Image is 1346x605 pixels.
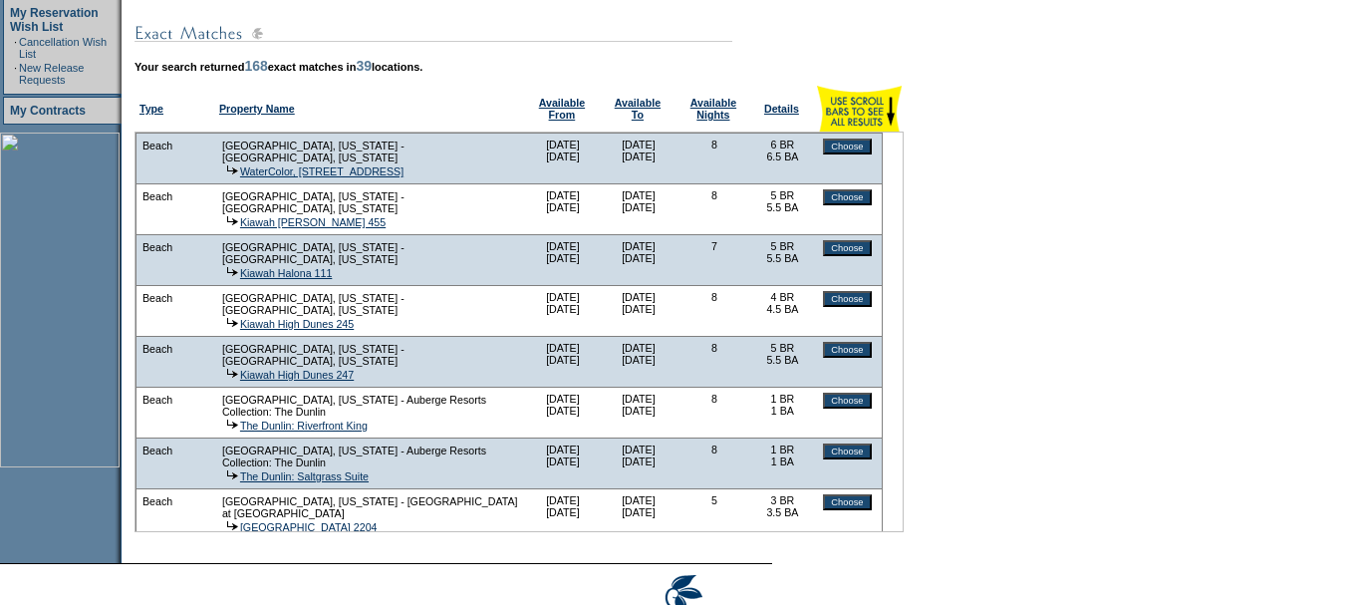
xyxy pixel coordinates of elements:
td: [DATE] [DATE] [525,388,601,439]
td: [DATE] [DATE] [525,439,601,489]
nobr: 4 BR 4.5 BA [766,291,798,315]
td: [GEOGRAPHIC_DATA], [US_STATE] - Auberge Resorts Collection: The Dunlin [221,393,520,419]
td: 8 [676,439,752,489]
td: [GEOGRAPHIC_DATA], [US_STATE] - [GEOGRAPHIC_DATA], [US_STATE] [221,291,520,317]
td: [DATE] [DATE] [525,235,601,286]
td: Beach [141,444,173,457]
a: The Dunlin: Riverfront King [240,420,368,432]
td: 8 [676,184,752,235]
td: [GEOGRAPHIC_DATA], [US_STATE] - [GEOGRAPHIC_DATA], [US_STATE] [221,240,520,266]
td: Beach [141,291,173,305]
nobr: 1 BR 1 BA [771,393,795,417]
input: Choose [823,393,871,409]
img: scroll.gif [817,86,902,132]
a: Kiawah Halona 111 [240,267,332,279]
nobr: 5 BR 5.5 BA [766,189,798,213]
td: Beach [141,393,173,407]
td: [DATE] [DATE] [601,388,676,439]
td: [GEOGRAPHIC_DATA], [US_STATE] - [GEOGRAPHIC_DATA], [US_STATE] [221,342,520,368]
a: The Dunlin: Saltgrass Suite [240,470,369,482]
td: 8 [676,134,752,184]
td: [DATE] [DATE] [601,286,676,337]
td: Beach [141,189,173,203]
td: [DATE] [DATE] [525,489,601,540]
nobr: 3 BR 3.5 BA [766,494,798,518]
td: [DATE] [DATE] [601,235,676,286]
input: Choose [823,342,871,358]
span: 39 [356,58,372,74]
td: [GEOGRAPHIC_DATA], [US_STATE] - Auberge Resorts Collection: The Dunlin [221,444,520,469]
a: Kiawah High Dunes 245 [240,318,354,330]
nobr: 6 BR 6.5 BA [766,139,798,162]
a: AvailableTo [615,97,661,121]
a: My Reservation Wish List [10,6,99,34]
td: 8 [676,388,752,439]
input: Choose [823,240,871,256]
td: Beach [141,240,173,254]
input: Choose [823,494,871,510]
a: Type [139,103,163,115]
td: [DATE] [DATE] [525,286,601,337]
td: 5 [676,489,752,540]
td: Beach [141,139,173,152]
input: Choose [823,189,871,205]
input: Choose [823,444,871,459]
td: [DATE] [DATE] [525,184,601,235]
a: New Release Requests [19,62,84,86]
nobr: 5 BR 5.5 BA [766,342,798,366]
td: [DATE] [DATE] [525,134,601,184]
a: Property Name [219,103,295,115]
td: [GEOGRAPHIC_DATA], [US_STATE] - [GEOGRAPHIC_DATA], [US_STATE] [221,189,520,215]
span: Your search returned exact matches in locations. [135,61,422,73]
td: [DATE] [DATE] [601,439,676,489]
td: [DATE] [DATE] [601,184,676,235]
a: [GEOGRAPHIC_DATA] 2204 [240,521,378,533]
td: Beach [141,494,173,508]
b: Available From [539,97,585,121]
td: [GEOGRAPHIC_DATA], [US_STATE] - [GEOGRAPHIC_DATA], [US_STATE] [221,139,520,164]
td: [DATE] [DATE] [601,489,676,540]
td: · [14,36,17,60]
td: [DATE] [DATE] [601,337,676,388]
td: 8 [676,286,752,337]
a: WaterColor, [STREET_ADDRESS] [240,165,404,177]
b: Available To [615,97,661,121]
td: · [14,62,17,86]
a: Kiawah High Dunes 247 [240,369,354,381]
a: Details [764,103,799,115]
input: Choose [823,291,871,307]
b: Available Nights [690,97,736,121]
td: 8 [676,337,752,388]
a: Cancellation Wish List [19,36,107,60]
span: 168 [244,58,267,74]
a: AvailableNights [690,97,736,121]
nobr: 5 BR 5.5 BA [766,240,798,264]
input: Choose [823,139,871,154]
td: [GEOGRAPHIC_DATA], [US_STATE] - [GEOGRAPHIC_DATA] at [GEOGRAPHIC_DATA] [221,494,520,520]
nobr: 1 BR 1 BA [771,444,795,467]
a: My Contracts [10,104,86,118]
a: AvailableFrom [539,97,585,121]
td: Beach [141,342,173,356]
td: 7 [676,235,752,286]
a: Kiawah [PERSON_NAME] 455 [240,216,386,228]
td: [DATE] [DATE] [525,337,601,388]
td: [DATE] [DATE] [601,134,676,184]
